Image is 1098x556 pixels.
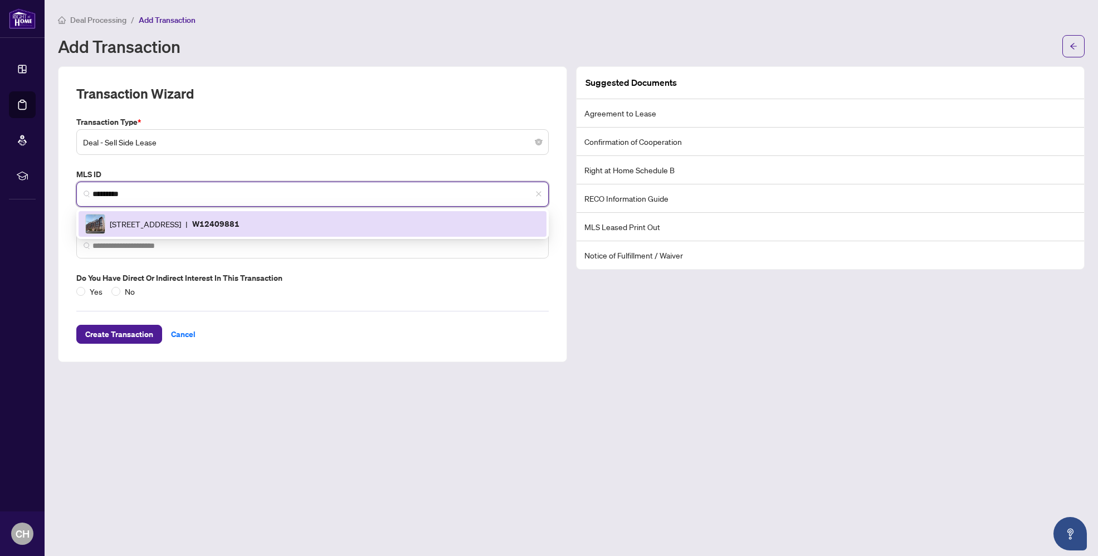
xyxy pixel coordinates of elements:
img: logo [9,8,36,29]
h2: Transaction Wizard [76,85,194,103]
li: Agreement to Lease [577,99,1085,128]
li: Notice of Fulfillment / Waiver [577,241,1085,269]
label: Transaction Type [76,116,549,128]
li: / [131,13,134,26]
span: No [120,285,139,297]
span: Add Transaction [139,15,196,25]
img: search_icon [84,191,90,197]
span: close [535,191,542,197]
span: [STREET_ADDRESS] [110,218,181,230]
span: Yes [85,285,107,297]
li: Right at Home Schedule B [577,156,1085,184]
button: Open asap [1053,517,1087,550]
label: Do you have direct or indirect interest in this transaction [76,272,549,284]
span: home [58,16,66,24]
button: Cancel [162,325,204,344]
h1: Add Transaction [58,37,180,55]
span: Deal Processing [70,15,126,25]
label: MLS ID [76,168,549,181]
span: Cancel [171,325,196,343]
img: IMG-W12409881_1.jpg [86,214,105,233]
li: MLS Leased Print Out [577,213,1085,241]
span: Deal - Sell Side Lease [83,131,542,153]
button: Create Transaction [76,325,162,344]
span: CH [16,526,30,542]
p: W12409881 [192,217,240,230]
article: Suggested Documents [585,76,677,90]
span: | [186,218,188,230]
span: close-circle [535,139,542,145]
img: search_icon [84,242,90,249]
span: Create Transaction [85,325,153,343]
li: RECO Information Guide [577,184,1085,213]
span: arrow-left [1070,42,1077,50]
li: Confirmation of Cooperation [577,128,1085,156]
